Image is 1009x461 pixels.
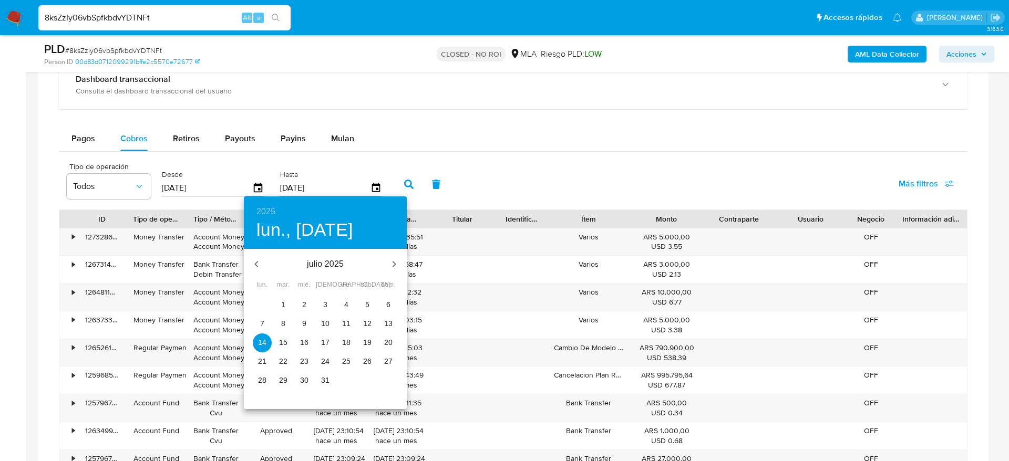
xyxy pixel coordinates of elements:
button: 21 [253,352,272,371]
button: 9 [295,315,314,333]
p: 16 [300,337,308,348]
button: 28 [253,371,272,390]
p: 29 [279,375,287,385]
button: 2 [295,296,314,315]
button: 22 [274,352,293,371]
p: 30 [300,375,308,385]
p: 23 [300,356,308,366]
button: 29 [274,371,293,390]
button: 12 [358,315,377,333]
span: [DEMOGRAPHIC_DATA]. [316,280,335,290]
button: 26 [358,352,377,371]
button: 13 [379,315,398,333]
button: 30 [295,371,314,390]
p: 11 [342,318,351,329]
p: 10 [321,318,330,329]
p: 2 [302,299,306,310]
span: dom. [379,280,398,290]
p: 20 [384,337,393,348]
p: 15 [279,337,287,348]
button: 24 [316,352,335,371]
p: 17 [321,337,330,348]
p: 14 [258,337,266,348]
p: 19 [363,337,372,348]
button: 23 [295,352,314,371]
p: 6 [386,299,390,310]
p: 26 [363,356,372,366]
button: 19 [358,333,377,352]
p: 9 [302,318,306,329]
p: 7 [260,318,264,329]
button: 6 [379,296,398,315]
button: 17 [316,333,335,352]
span: vie. [337,280,356,290]
p: 24 [321,356,330,366]
button: 3 [316,296,335,315]
button: 14 [253,333,272,352]
button: 10 [316,315,335,333]
button: 16 [295,333,314,352]
p: 8 [281,318,285,329]
button: 5 [358,296,377,315]
p: 5 [365,299,369,310]
span: lun. [253,280,272,290]
p: 13 [384,318,393,329]
p: 1 [281,299,285,310]
p: 21 [258,356,266,366]
button: 4 [337,296,356,315]
button: 15 [274,333,293,352]
button: 18 [337,333,356,352]
p: 31 [321,375,330,385]
span: mié. [295,280,314,290]
span: mar. [274,280,293,290]
span: sáb. [358,280,377,290]
button: 11 [337,315,356,333]
button: 27 [379,352,398,371]
button: lun., [DATE] [256,219,353,241]
p: 12 [363,318,372,329]
p: 25 [342,356,351,366]
p: 28 [258,375,266,385]
button: 2025 [256,204,275,219]
p: 18 [342,337,351,348]
button: 31 [316,371,335,390]
button: 1 [274,296,293,315]
button: 7 [253,315,272,333]
button: 8 [274,315,293,333]
p: 3 [323,299,327,310]
button: 20 [379,333,398,352]
p: 27 [384,356,393,366]
p: 22 [279,356,287,366]
button: 25 [337,352,356,371]
p: 4 [344,299,348,310]
p: julio 2025 [269,258,382,270]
